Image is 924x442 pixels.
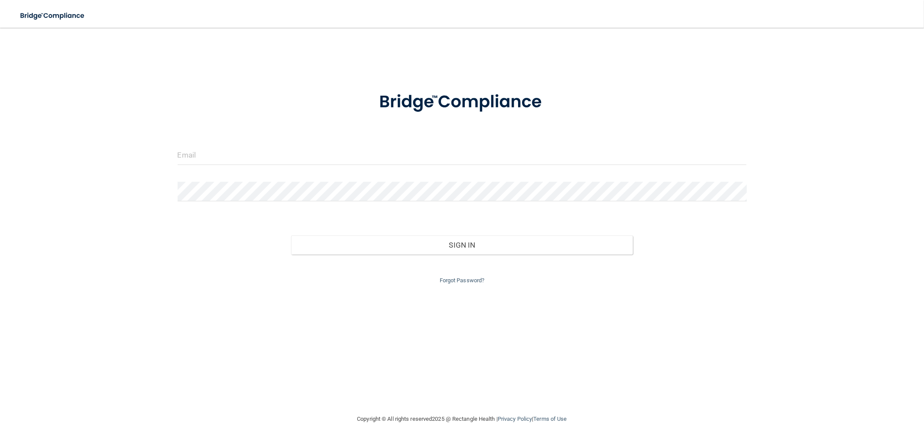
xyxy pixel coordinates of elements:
[361,80,563,125] img: bridge_compliance_login_screen.278c3ca4.svg
[178,145,747,165] input: Email
[291,236,632,255] button: Sign In
[775,381,914,415] iframe: Drift Widget Chat Controller
[498,416,532,422] a: Privacy Policy
[440,277,485,284] a: Forgot Password?
[533,416,567,422] a: Terms of Use
[304,405,620,433] div: Copyright © All rights reserved 2025 @ Rectangle Health | |
[13,7,93,25] img: bridge_compliance_login_screen.278c3ca4.svg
